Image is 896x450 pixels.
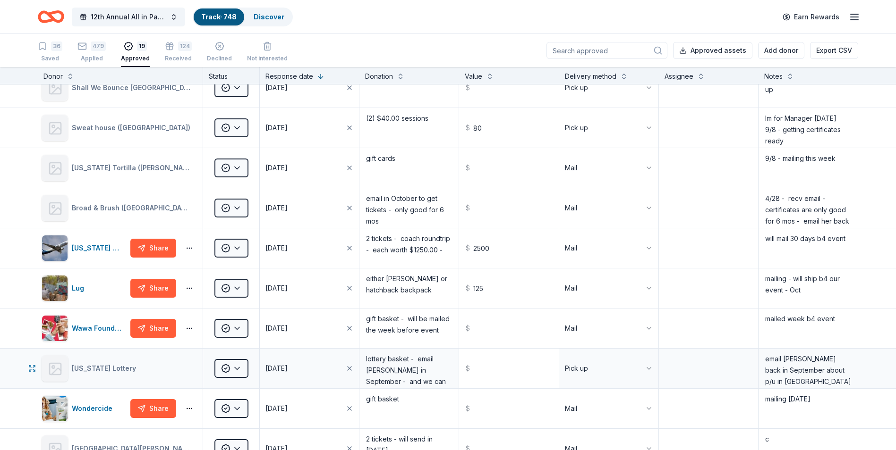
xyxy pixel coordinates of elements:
[265,82,288,93] div: [DATE]
[203,67,260,84] div: Status
[260,188,359,228] button: [DATE]
[260,148,359,188] button: [DATE]
[201,13,237,21] a: Track· 748
[759,109,857,147] textarea: lm for Manager [DATE] 9/8 - getting certificates ready
[42,275,127,301] button: Image for LugLug
[72,202,195,214] div: Broad & Brush ([GEOGRAPHIC_DATA])
[130,399,176,418] button: Share
[265,122,288,133] div: [DATE]
[265,202,288,214] div: [DATE]
[72,283,88,294] div: Lug
[130,239,176,258] button: Share
[38,55,62,62] div: Saved
[360,269,458,307] textarea: either [PERSON_NAME] or hatchback backpack
[759,189,857,227] textarea: 4/28 - recv email - certificates are only good for 6 mos - email her back in October to get donation
[130,279,176,298] button: Share
[759,69,857,107] textarea: [PERSON_NAME] picking up
[360,69,458,107] textarea: Goodie bag
[193,8,293,26] button: Track· 748Discover
[360,350,458,387] textarea: lottery basket - email [PERSON_NAME] in September - and we can pick it up then - [PERSON_NAME] (L...
[265,403,288,414] div: [DATE]
[764,71,783,82] div: Notes
[42,316,68,341] img: Image for Wawa Foundation
[777,8,845,25] a: Earn Rewards
[42,235,68,261] img: Image for Alaska Airlines
[265,283,288,294] div: [DATE]
[72,162,195,174] div: [US_STATE] Tortilla ([PERSON_NAME][GEOGRAPHIC_DATA][PERSON_NAME])
[247,38,288,67] button: Not interested
[207,55,232,62] div: Declined
[121,55,150,62] div: Approved
[165,38,192,67] button: 124Received
[42,396,68,421] img: Image for Wondercide
[42,235,127,261] button: Image for Alaska Airlines[US_STATE] Airlines
[260,349,359,388] button: [DATE]
[72,8,185,26] button: 12th Annual All in Paddle Raffle
[665,71,693,82] div: Assignee
[260,389,359,428] button: [DATE]
[759,229,857,267] textarea: will mail 30 days b4 event
[260,228,359,268] button: [DATE]
[254,13,284,21] a: Discover
[77,55,106,62] div: Applied
[72,403,116,414] div: Wondercide
[265,242,288,254] div: [DATE]
[265,323,288,334] div: [DATE]
[43,71,63,82] div: Donor
[759,269,857,307] textarea: mailing - will ship b4 our event - Oct
[121,38,150,67] button: 19Approved
[758,42,804,59] button: Add donor
[565,71,616,82] div: Delivery method
[72,242,127,254] div: [US_STATE] Airlines
[365,71,393,82] div: Donation
[72,82,195,93] div: Shall We Bounce [GEOGRAPHIC_DATA] ([GEOGRAPHIC_DATA], [GEOGRAPHIC_DATA])
[247,55,288,62] div: Not interested
[759,350,857,387] textarea: email [PERSON_NAME] back in September about p/u in [GEOGRAPHIC_DATA] 9/8 - putting basket togethe...
[360,149,458,187] textarea: gift cards
[465,71,482,82] div: Value
[360,390,458,427] textarea: gift basket
[673,42,752,59] button: Approved assets
[51,42,62,51] div: 36
[38,6,64,28] a: Home
[265,363,288,374] div: [DATE]
[360,109,458,147] textarea: (2) $40.00 sessions
[72,363,140,374] div: [US_STATE] Lottery
[130,319,176,338] button: Share
[759,309,857,347] textarea: mailed week b4 event
[38,38,62,67] button: 36Saved
[42,275,68,301] img: Image for Lug
[42,395,127,422] button: Image for WondercideWondercide
[178,42,192,51] div: 124
[360,229,458,267] textarea: 2 tickets - coach roundtrip - each worth $1250.00 -
[810,42,858,59] button: Export CSV
[42,315,127,342] button: Image for Wawa FoundationWawa Foundation
[72,122,194,133] div: Sweat house ([GEOGRAPHIC_DATA])
[759,390,857,427] textarea: mailing [DATE]
[77,38,106,67] button: 479Applied
[91,42,106,51] div: 479
[165,55,192,62] div: Received
[265,162,288,174] div: [DATE]
[260,268,359,308] button: [DATE]
[360,309,458,347] textarea: gift basket - will be mailed the week before event
[137,42,147,51] div: 19
[360,189,458,227] textarea: email in October to get tickets - only good for 6 mos
[265,71,313,82] div: Response date
[91,11,166,23] span: 12th Annual All in Paddle Raffle
[207,38,232,67] button: Declined
[546,42,667,59] input: Search approved
[260,68,359,108] button: [DATE]
[72,323,127,334] div: Wawa Foundation
[260,108,359,148] button: [DATE]
[260,308,359,348] button: [DATE]
[759,149,857,187] textarea: 9/8 - mailing this week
